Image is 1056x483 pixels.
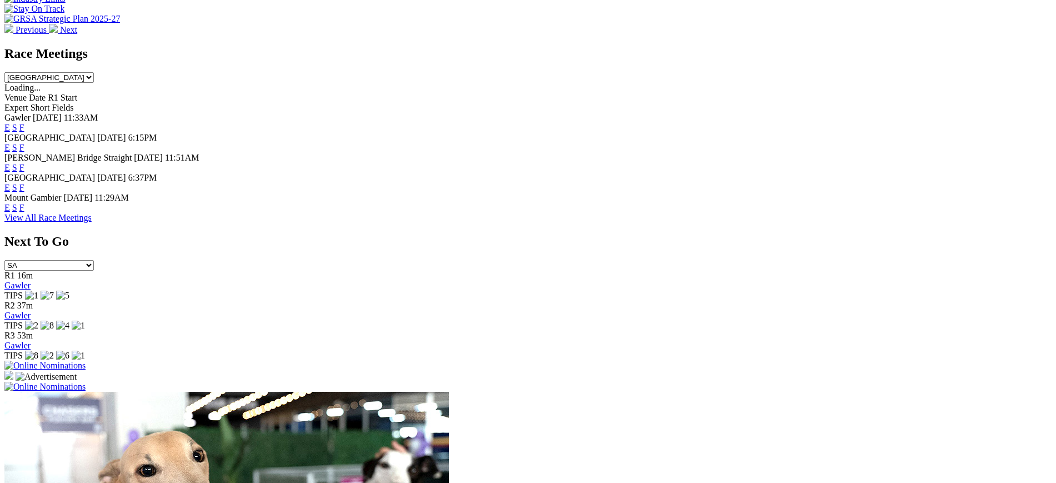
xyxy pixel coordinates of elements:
a: F [19,203,24,212]
img: 7 [41,291,54,301]
a: F [19,123,24,132]
a: S [12,203,17,212]
a: Gawler [4,281,31,290]
img: 1 [72,321,85,331]
img: 1 [25,291,38,301]
span: Mount Gambier [4,193,62,202]
a: F [19,143,24,152]
a: S [12,163,17,172]
span: [DATE] [64,193,93,202]
span: [DATE] [33,113,62,122]
img: 2 [41,351,54,361]
img: GRSA Strategic Plan 2025-27 [4,14,120,24]
span: 16m [17,271,33,280]
span: 11:33AM [64,113,98,122]
span: Short [31,103,50,112]
span: 11:51AM [165,153,199,162]
span: R2 [4,301,15,310]
a: E [4,123,10,132]
span: [DATE] [134,153,163,162]
a: S [12,123,17,132]
a: Gawler [4,341,31,350]
img: chevron-left-pager-white.svg [4,24,13,33]
a: Next [49,25,77,34]
a: View All Race Meetings [4,213,92,222]
span: Date [29,93,46,102]
a: S [12,143,17,152]
span: R3 [4,331,15,340]
span: Venue [4,93,27,102]
span: TIPS [4,351,23,360]
a: E [4,203,10,212]
img: chevron-right-pager-white.svg [49,24,58,33]
img: 15187_Greyhounds_GreysPlayCentral_Resize_SA_WebsiteBanner_300x115_2025.jpg [4,371,13,380]
h2: Race Meetings [4,46,1052,61]
span: Fields [52,103,73,112]
img: 1 [72,351,85,361]
img: 6 [56,351,69,361]
span: [PERSON_NAME] Bridge Straight [4,153,132,162]
a: Gawler [4,311,31,320]
span: Previous [16,25,47,34]
img: 8 [41,321,54,331]
h2: Next To Go [4,234,1052,249]
img: 8 [25,351,38,361]
a: E [4,143,10,152]
img: 5 [56,291,69,301]
img: Advertisement [16,372,77,382]
span: 6:37PM [128,173,157,182]
a: F [19,163,24,172]
a: E [4,163,10,172]
span: [DATE] [97,133,126,142]
a: F [19,183,24,192]
a: E [4,183,10,192]
span: [GEOGRAPHIC_DATA] [4,173,95,182]
span: [GEOGRAPHIC_DATA] [4,133,95,142]
a: Previous [4,25,49,34]
span: TIPS [4,321,23,330]
span: 37m [17,301,33,310]
img: Online Nominations [4,382,86,392]
span: Next [60,25,77,34]
img: Online Nominations [4,361,86,371]
span: [DATE] [97,173,126,182]
img: 2 [25,321,38,331]
img: 4 [56,321,69,331]
span: Loading... [4,83,41,92]
span: R1 [4,271,15,280]
img: Stay On Track [4,4,64,14]
span: 11:29AM [94,193,129,202]
span: Gawler [4,113,31,122]
span: R1 Start [48,93,77,102]
a: S [12,183,17,192]
span: 53m [17,331,33,340]
span: 6:15PM [128,133,157,142]
span: TIPS [4,291,23,300]
span: Expert [4,103,28,112]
